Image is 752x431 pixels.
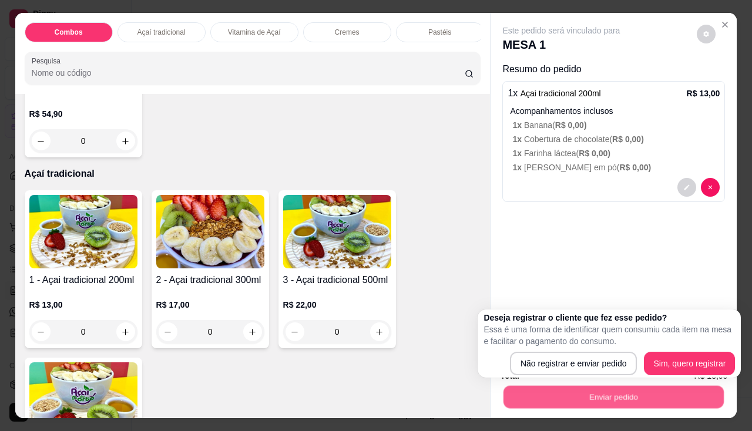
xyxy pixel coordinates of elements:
[510,105,720,117] p: Acompanhamentos inclusos
[428,28,451,37] p: Pastéis
[502,25,620,36] p: Este pedido será vinculado para
[701,178,720,197] button: decrease-product-quantity
[502,36,620,53] p: MESA 1
[503,386,724,409] button: Enviar pedido
[512,134,523,144] span: 1 x
[579,149,610,158] span: R$ 0,00 )
[156,195,264,268] img: product-image
[283,195,391,268] img: product-image
[29,108,137,120] p: R$ 54,90
[512,133,720,145] p: Cobertura de chocolate (
[25,167,481,181] p: Açaí tradicional
[228,28,281,37] p: Vitamina de Açaí
[512,163,523,172] span: 1 x
[512,147,720,159] p: Farinha láctea (
[156,273,264,287] h4: 2 - Açai tradicional 300ml
[29,195,137,268] img: product-image
[55,28,83,37] p: Combos
[29,299,137,311] p: R$ 13,00
[512,120,523,130] span: 1 x
[555,120,587,130] span: R$ 0,00 )
[512,149,523,158] span: 1 x
[512,119,720,131] p: Banana (
[510,352,637,375] button: Não registrar e enviar pedido
[502,62,725,76] p: Resumo do pedido
[32,56,65,66] label: Pesquisa
[283,299,391,311] p: R$ 22,00
[283,273,391,287] h4: 3 - Açai tradicional 500ml
[156,299,264,311] p: R$ 17,00
[32,67,465,79] input: Pesquisa
[335,28,360,37] p: Cremes
[687,87,720,99] p: R$ 13,00
[697,25,716,43] button: decrease-product-quantity
[619,163,651,172] span: R$ 0,00 )
[521,89,601,98] span: Açai tradicional 200ml
[677,178,696,197] button: decrease-product-quantity
[508,86,600,100] p: 1 x
[644,352,735,375] button: Sim, quero registrar
[512,161,720,173] p: [PERSON_NAME] em pó (
[612,134,644,144] span: R$ 0,00 )
[484,312,735,324] h2: Deseja registrar o cliente que fez esse pedido?
[29,273,137,287] h4: 1 - Açai tradicional 200ml
[500,371,519,381] strong: Total
[137,28,186,37] p: Açaí tradicional
[716,15,734,34] button: Close
[484,324,735,347] p: Essa é uma forma de identificar quem consumiu cada item na mesa e facilitar o pagamento do consumo.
